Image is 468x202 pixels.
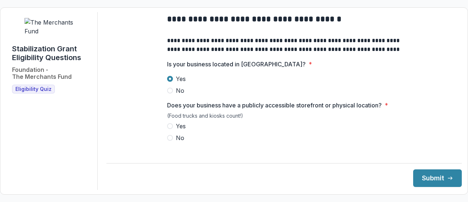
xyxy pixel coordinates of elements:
[413,169,462,187] button: Submit
[167,148,295,157] p: Is your business your primary form of income?
[176,74,186,83] span: Yes
[167,101,382,110] p: Does your business have a publicly accessible storefront or physical location?
[176,133,184,142] span: No
[167,113,401,122] div: (Food trucks and kiosks count!)
[176,86,184,95] span: No
[167,60,306,69] p: Is your business located in [GEOGRAPHIC_DATA]?
[15,86,52,92] span: Eligibility Quiz
[24,18,79,36] img: The Merchants Fund
[12,44,91,62] h1: Stabilization Grant Eligibility Questions
[12,66,72,80] h2: Foundation - The Merchants Fund
[176,122,186,131] span: Yes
